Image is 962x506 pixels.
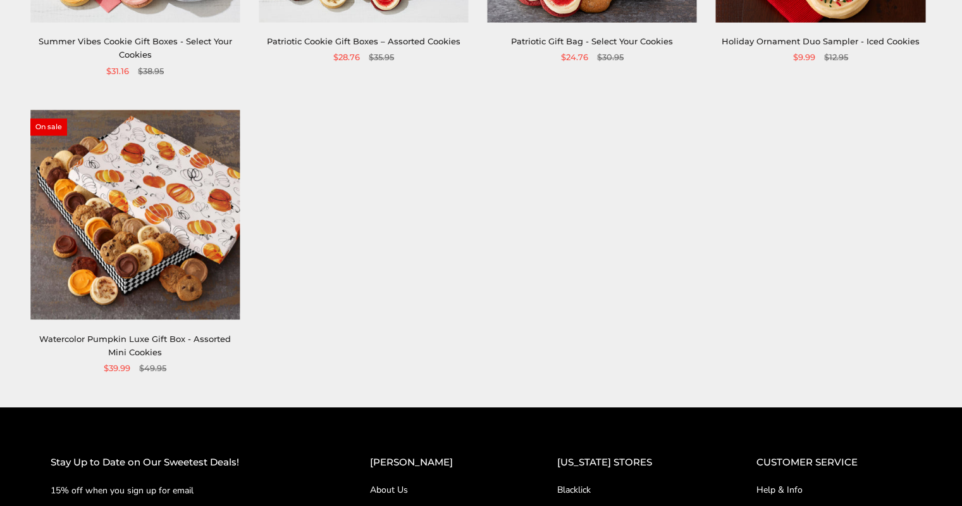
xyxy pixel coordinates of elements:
span: $31.16 [106,65,129,78]
a: Blacklick [557,483,706,497]
h2: CUSTOMER SERVICE [756,455,911,471]
span: $49.95 [139,362,166,375]
span: On sale [30,118,67,135]
h2: Stay Up to Date on Our Sweetest Deals! [51,455,319,471]
a: Watercolor Pumpkin Luxe Gift Box - Assorted Mini Cookies [39,334,231,357]
span: $28.76 [333,51,360,64]
a: About Us [370,483,507,497]
h2: [US_STATE] STORES [557,455,706,471]
span: $9.99 [793,51,815,64]
img: Watercolor Pumpkin Luxe Gift Box - Assorted Mini Cookies [30,110,240,319]
span: $39.99 [104,362,130,375]
span: $30.95 [597,51,624,64]
p: 15% off when you sign up for email [51,483,319,498]
a: Patriotic Cookie Gift Boxes – Assorted Cookies [267,36,460,46]
a: Patriotic Gift Bag - Select Your Cookies [511,36,673,46]
a: Help & Info [756,483,911,497]
span: $24.76 [561,51,588,64]
a: Holiday Ornament Duo Sampler - Iced Cookies [722,36,920,46]
span: $38.95 [138,65,164,78]
a: Summer Vibes Cookie Gift Boxes - Select Your Cookies [39,36,232,60]
span: $12.95 [824,51,848,64]
h2: [PERSON_NAME] [370,455,507,471]
span: $35.95 [369,51,394,64]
